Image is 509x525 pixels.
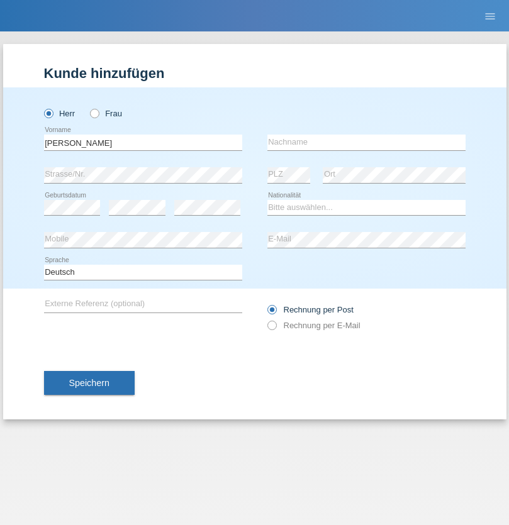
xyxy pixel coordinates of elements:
[478,12,503,19] a: menu
[44,371,135,395] button: Speichern
[484,10,496,23] i: menu
[69,378,109,388] span: Speichern
[267,305,354,314] label: Rechnung per Post
[90,109,98,117] input: Frau
[267,305,276,321] input: Rechnung per Post
[44,65,466,81] h1: Kunde hinzufügen
[44,109,52,117] input: Herr
[267,321,361,330] label: Rechnung per E-Mail
[44,109,76,118] label: Herr
[90,109,122,118] label: Frau
[267,321,276,336] input: Rechnung per E-Mail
